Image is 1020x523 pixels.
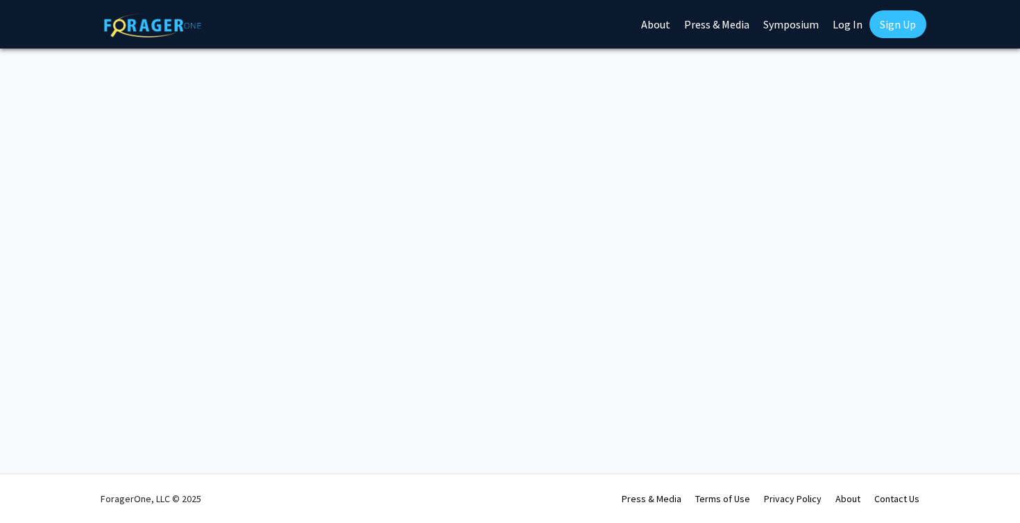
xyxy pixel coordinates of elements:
a: Privacy Policy [764,492,822,505]
img: ForagerOne Logo [104,13,201,37]
a: Terms of Use [695,492,750,505]
a: Press & Media [622,492,681,505]
a: Contact Us [874,492,919,505]
a: Sign Up [869,10,926,38]
div: ForagerOne, LLC © 2025 [101,474,201,523]
a: About [835,492,860,505]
